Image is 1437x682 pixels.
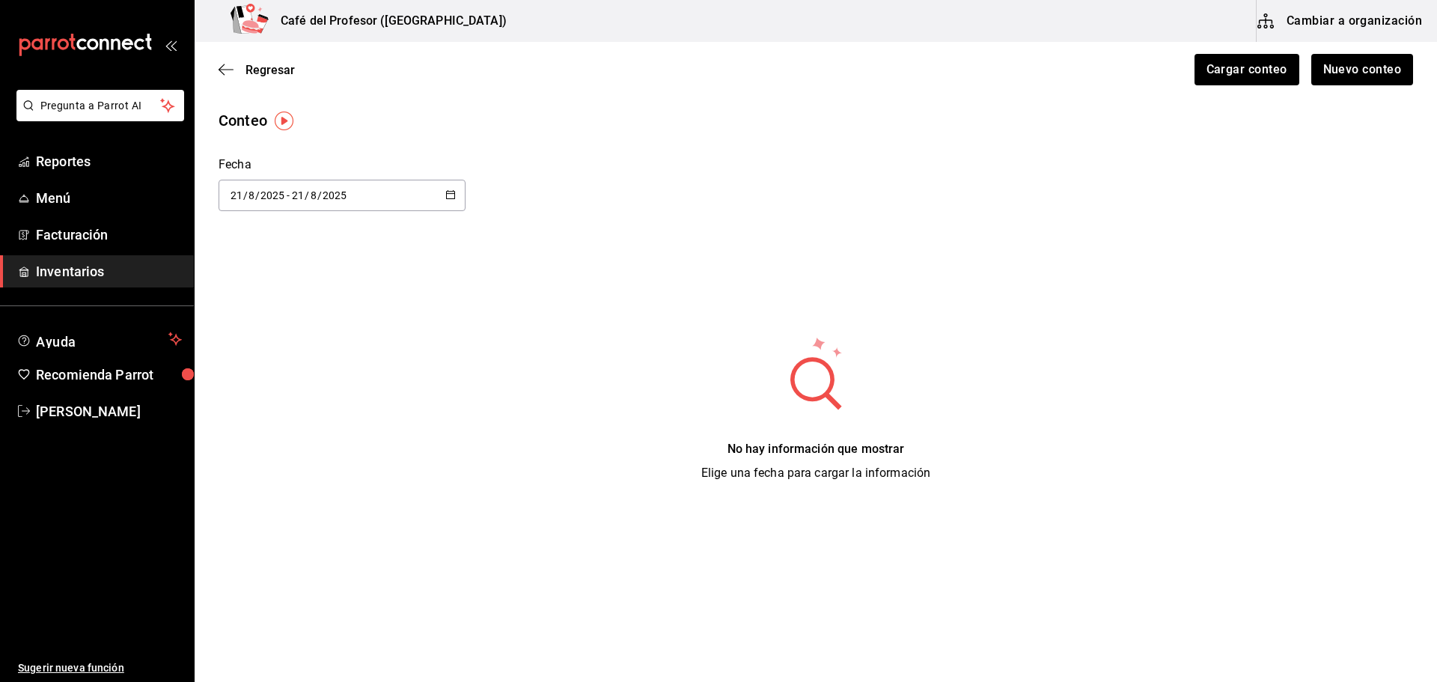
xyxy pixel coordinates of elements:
[36,188,182,208] span: Menú
[36,261,182,281] span: Inventarios
[275,112,293,130] img: Tooltip marker
[248,189,255,201] input: Month
[219,109,267,132] div: Conteo
[255,189,260,201] span: /
[36,401,182,421] span: [PERSON_NAME]
[245,63,295,77] span: Regresar
[701,466,931,480] span: Elige una fecha para cargar la información
[287,189,290,201] span: -
[305,189,309,201] span: /
[291,189,305,201] input: Day
[165,39,177,51] button: open_drawer_menu
[16,90,184,121] button: Pregunta a Parrot AI
[269,12,507,30] h3: Café del Profesor ([GEOGRAPHIC_DATA])
[701,440,931,458] div: No hay información que mostrar
[219,63,295,77] button: Regresar
[310,189,317,201] input: Month
[243,189,248,201] span: /
[36,330,162,348] span: Ayuda
[230,189,243,201] input: Day
[36,225,182,245] span: Facturación
[10,109,184,124] a: Pregunta a Parrot AI
[317,189,322,201] span: /
[36,365,182,385] span: Recomienda Parrot
[1311,54,1414,85] button: Nuevo conteo
[1195,54,1299,85] button: Cargar conteo
[36,151,182,171] span: Reportes
[260,189,285,201] input: Year
[40,98,161,114] span: Pregunta a Parrot AI
[18,660,182,676] span: Sugerir nueva función
[219,156,466,174] div: Fecha
[322,189,347,201] input: Year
